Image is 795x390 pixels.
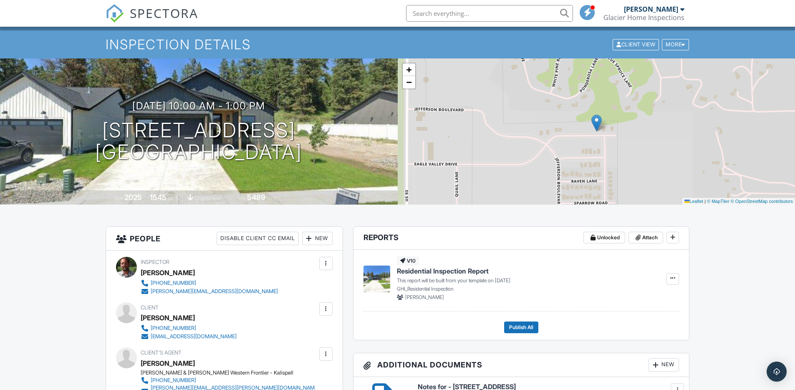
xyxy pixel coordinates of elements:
[603,13,684,22] div: Glacier Home Inspections
[403,63,415,76] a: Zoom in
[151,325,196,332] div: [PHONE_NUMBER]
[151,280,196,286] div: [PHONE_NUMBER]
[114,195,123,201] span: Built
[662,39,689,50] div: More
[141,287,278,296] a: [PERSON_NAME][EMAIL_ADDRESS][DOMAIN_NAME]
[132,100,265,111] h3: [DATE] 10:00 am - 1:00 pm
[649,358,679,372] div: New
[194,195,220,201] span: crawlspace
[141,357,195,370] a: [PERSON_NAME]
[141,370,324,376] div: [PERSON_NAME] & [PERSON_NAME] Western Frontier - Kalispell
[151,333,237,340] div: [EMAIL_ADDRESS][DOMAIN_NAME]
[106,11,198,29] a: SPECTORA
[141,311,195,324] div: [PERSON_NAME]
[217,232,299,245] div: Disable Client CC Email
[613,39,659,50] div: Client View
[406,5,573,22] input: Search everything...
[406,64,411,75] span: +
[353,353,689,377] h3: Additional Documents
[130,4,198,22] span: SPECTORA
[106,227,343,251] h3: People
[141,376,317,385] a: [PHONE_NUMBER]
[141,259,169,265] span: Inspector
[228,195,246,201] span: Lot Size
[267,195,277,201] span: sq.ft.
[403,76,415,89] a: Zoom out
[767,362,787,382] div: Open Intercom Messenger
[141,266,195,279] div: [PERSON_NAME]
[591,114,602,132] img: Marker
[141,332,237,341] a: [EMAIL_ADDRESS][DOMAIN_NAME]
[106,4,124,23] img: The Best Home Inspection Software - Spectora
[141,349,182,356] span: Client's Agent
[707,199,729,204] a: © MapTiler
[151,377,196,384] div: [PHONE_NUMBER]
[151,288,278,295] div: [PERSON_NAME][EMAIL_ADDRESS][DOMAIN_NAME]
[141,324,237,332] a: [PHONE_NUMBER]
[612,41,661,47] a: Client View
[731,199,793,204] a: © OpenStreetMap contributors
[684,199,703,204] a: Leaflet
[141,304,159,311] span: Client
[406,77,411,87] span: −
[302,232,333,245] div: New
[247,193,265,202] div: 5489
[150,193,167,202] div: 1545
[95,119,302,164] h1: [STREET_ADDRESS] [GEOGRAPHIC_DATA]
[704,199,706,204] span: |
[624,5,678,13] div: [PERSON_NAME]
[168,195,179,201] span: sq. ft.
[124,193,142,202] div: 2025
[106,37,690,52] h1: Inspection Details
[141,279,278,287] a: [PHONE_NUMBER]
